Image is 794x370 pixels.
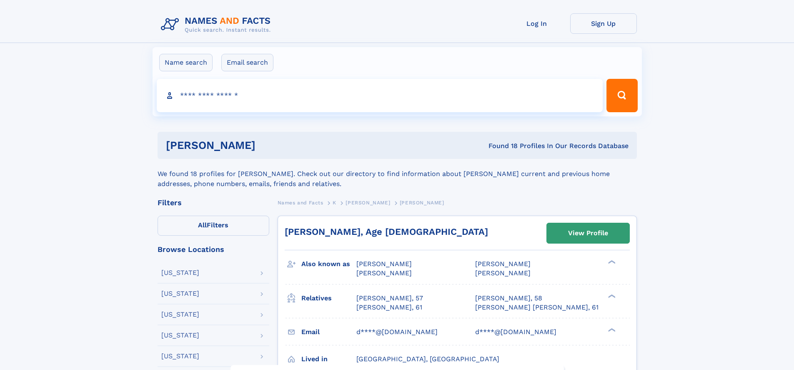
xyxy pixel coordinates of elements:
a: [PERSON_NAME], 61 [356,303,422,312]
a: View Profile [547,223,629,243]
a: [PERSON_NAME] [PERSON_NAME], 61 [475,303,599,312]
span: [PERSON_NAME] [400,200,444,206]
span: [PERSON_NAME] [356,260,412,268]
div: [US_STATE] [161,269,199,276]
span: [PERSON_NAME] [356,269,412,277]
h1: [PERSON_NAME] [166,140,372,151]
h3: Also known as [301,257,356,271]
span: [PERSON_NAME] [475,260,531,268]
div: Browse Locations [158,246,269,253]
label: Filters [158,216,269,236]
a: Sign Up [570,13,637,34]
a: [PERSON_NAME], 58 [475,294,542,303]
div: Found 18 Profiles In Our Records Database [372,141,629,151]
input: search input [157,79,603,112]
div: View Profile [568,224,608,243]
div: We found 18 profiles for [PERSON_NAME]. Check out our directory to find information about [PERSON... [158,159,637,189]
div: Filters [158,199,269,206]
div: ❯ [606,293,616,299]
img: Logo Names and Facts [158,13,278,36]
label: Email search [221,54,273,71]
span: All [198,221,207,229]
span: [PERSON_NAME] [475,269,531,277]
div: ❯ [606,327,616,332]
a: Log In [503,13,570,34]
h3: Lived in [301,352,356,366]
span: [PERSON_NAME] [346,200,390,206]
div: [US_STATE] [161,311,199,318]
div: [US_STATE] [161,290,199,297]
label: Name search [159,54,213,71]
span: K [333,200,336,206]
div: [US_STATE] [161,332,199,339]
a: [PERSON_NAME] [346,197,390,208]
a: Names and Facts [278,197,323,208]
div: [US_STATE] [161,353,199,360]
span: [GEOGRAPHIC_DATA], [GEOGRAPHIC_DATA] [356,355,499,363]
button: Search Button [606,79,637,112]
a: [PERSON_NAME], 57 [356,294,423,303]
h3: Email [301,325,356,339]
a: K [333,197,336,208]
div: ❯ [606,259,616,265]
a: [PERSON_NAME], Age [DEMOGRAPHIC_DATA] [285,227,488,237]
h3: Relatives [301,291,356,305]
